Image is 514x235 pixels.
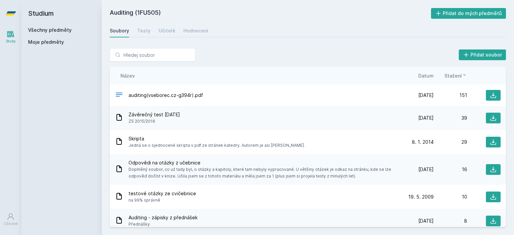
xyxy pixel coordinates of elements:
[128,190,196,197] span: testové otázky ze cvičebnice
[128,221,197,228] span: Přednášky
[434,218,467,224] div: 8
[418,92,434,99] span: [DATE]
[115,91,123,100] div: PDF
[128,214,197,221] span: Auditing - zápisky z přednášek
[434,92,467,99] div: 151
[28,27,72,33] a: Všechny předměty
[137,27,151,34] div: Testy
[6,39,16,44] div: Study
[159,24,175,37] a: Učitelé
[128,159,398,166] span: Odpovědi na otázky z učebnice
[418,72,434,79] button: Datum
[434,166,467,173] div: 16
[434,194,467,200] div: 10
[431,8,506,19] button: Přidat do mých předmětů
[418,218,434,224] span: [DATE]
[128,92,203,99] span: auditing(vseborec.cz-g394r).pdf
[418,115,434,121] span: [DATE]
[159,27,175,34] div: Učitelé
[128,142,305,149] span: Jedná se o sjednocené skripta v pdf ze stránek katedry. Autorem je asi [PERSON_NAME].
[128,118,180,125] span: ZS 2015/2016
[128,166,398,180] span: Doplněný soubor, co už tady byl, o otázky a kapitoly, které tam nebyly vypracované. U většiny otá...
[28,39,64,45] span: Moje předměty
[137,24,151,37] a: Testy
[4,221,18,226] div: Uživatel
[110,8,431,19] h2: Auditing (1FU505)
[418,166,434,173] span: [DATE]
[412,139,434,145] span: 8. 1. 2014
[183,27,208,34] div: Hodnocení
[120,72,135,79] button: Název
[459,49,506,60] button: Přidat soubor
[110,24,129,37] a: Soubory
[444,72,462,79] span: Stažení
[183,24,208,37] a: Hodnocení
[434,115,467,121] div: 39
[408,194,434,200] span: 19. 5. 2009
[128,111,180,118] span: Závěrečný test [DATE]
[110,27,129,34] div: Soubory
[128,197,196,204] span: na 99% správně
[128,135,305,142] span: Skripta
[1,209,20,230] a: Uživatel
[1,27,20,47] a: Study
[444,72,467,79] button: Stažení
[434,139,467,145] div: 29
[110,48,195,62] input: Hledej soubor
